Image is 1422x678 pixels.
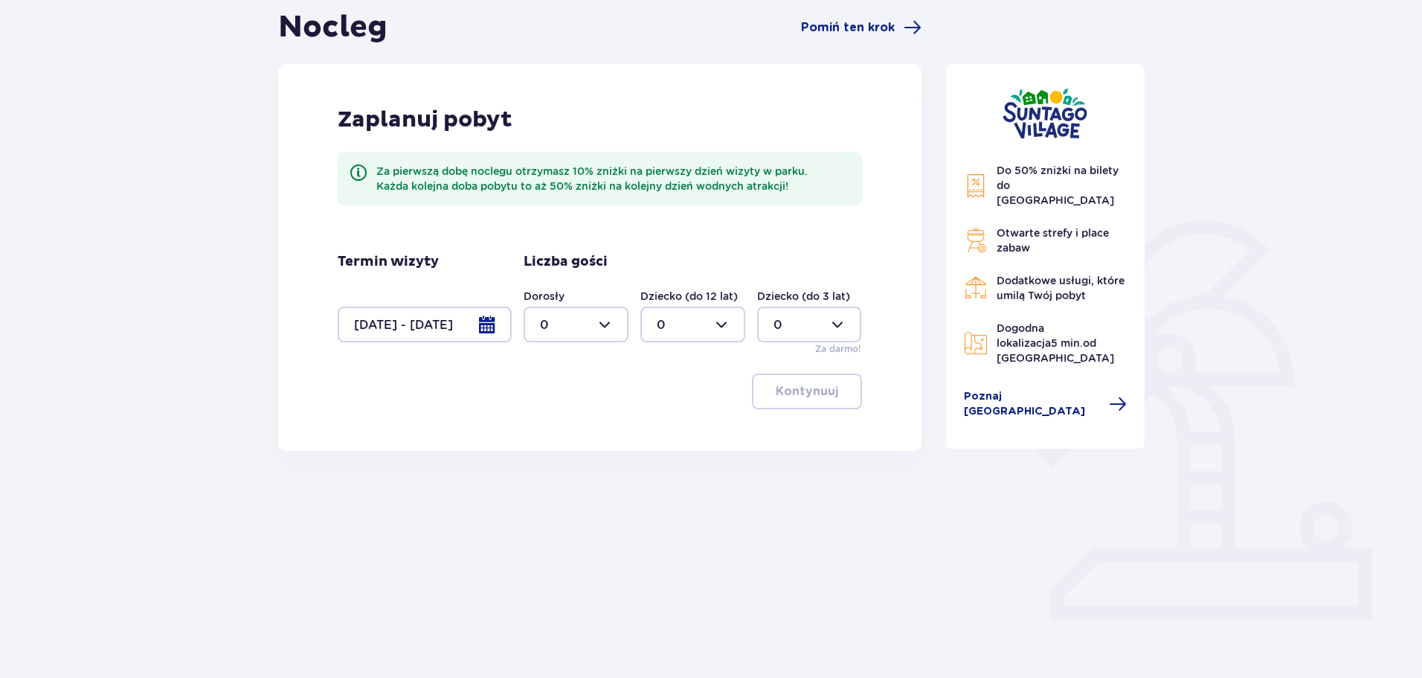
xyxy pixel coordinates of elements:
span: Dodatkowe usługi, które umilą Twój pobyt [997,275,1125,301]
span: 5 min. [1051,337,1083,349]
label: Dorosły [524,289,564,304]
p: Zaplanuj pobyt [338,106,512,134]
a: Poznaj [GEOGRAPHIC_DATA] [964,389,1127,419]
p: Kontynuuj [776,383,838,400]
div: Za pierwszą dobę noclegu otrzymasz 10% zniżki na pierwszy dzień wizyty w parku. Każda kolejna dob... [376,164,850,194]
span: Poznaj [GEOGRAPHIC_DATA] [964,389,1101,419]
img: Suntago Village [1003,88,1087,139]
p: Termin wizyty [338,253,439,271]
button: Kontynuuj [752,374,862,409]
img: Discount Icon [964,173,988,198]
p: Liczba gości [524,253,608,271]
p: Za darmo! [815,342,861,356]
img: Map Icon [964,331,988,355]
h1: Nocleg [278,9,387,46]
span: Otwarte strefy i place zabaw [997,227,1109,254]
a: Pomiń ten krok [801,19,921,36]
img: Grill Icon [964,228,988,252]
label: Dziecko (do 3 lat) [757,289,850,304]
label: Dziecko (do 12 lat) [640,289,738,304]
img: Restaurant Icon [964,276,988,300]
span: Dogodna lokalizacja od [GEOGRAPHIC_DATA] [997,322,1114,364]
span: Pomiń ten krok [801,19,895,36]
span: Do 50% zniżki na bilety do [GEOGRAPHIC_DATA] [997,164,1119,206]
